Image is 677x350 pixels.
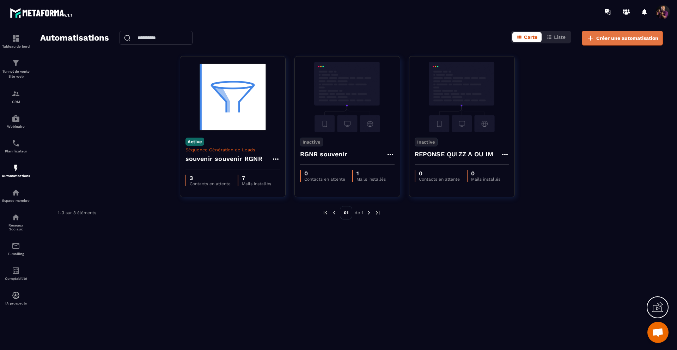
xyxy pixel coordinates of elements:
[512,32,542,42] button: Carte
[242,175,271,181] p: 7
[10,6,73,19] img: logo
[300,62,395,132] img: automation-background
[2,100,30,104] p: CRM
[524,34,537,40] span: Carte
[374,210,381,216] img: next
[304,177,345,182] p: Contacts en attente
[2,125,30,128] p: Webinaire
[2,183,30,208] a: automationsautomationsEspace membre
[2,84,30,109] a: formationformationCRM
[415,149,494,159] h4: REPONSE QUIZZ A OU IM
[300,149,348,159] h4: RGNR souvenir
[58,210,96,215] p: 1-3 sur 3 éléments
[185,147,280,152] p: Séquence Génération de Leads
[185,62,280,132] img: automation-background
[331,210,337,216] img: prev
[419,177,460,182] p: Contacts en attente
[2,29,30,54] a: formationformationTableau de bord
[12,34,20,43] img: formation
[2,134,30,158] a: schedulerschedulerPlanificateur
[185,154,262,164] h4: souvenir souvenir RGNR
[647,322,669,343] div: Ouvrir le chat
[2,44,30,48] p: Tableau de bord
[12,59,20,67] img: formation
[12,242,20,250] img: email
[415,138,438,146] p: Inactive
[304,170,345,177] p: 0
[355,210,363,216] p: de 1
[471,177,500,182] p: Mails installés
[2,158,30,183] a: automationsautomationsAutomatisations
[12,266,20,275] img: accountant
[596,35,658,42] span: Créer une automatisation
[322,210,329,216] img: prev
[2,236,30,261] a: emailemailE-mailing
[366,210,372,216] img: next
[2,252,30,256] p: E-mailing
[2,109,30,134] a: automationsautomationsWebinaire
[2,223,30,231] p: Réseaux Sociaux
[300,138,323,146] p: Inactive
[12,188,20,197] img: automations
[2,277,30,280] p: Comptabilité
[12,164,20,172] img: automations
[356,170,386,177] p: 1
[40,31,109,46] h2: Automatisations
[12,139,20,147] img: scheduler
[2,149,30,153] p: Planificateur
[190,175,231,181] p: 3
[190,181,231,186] p: Contacts en attente
[340,206,352,219] p: 01
[554,34,566,40] span: Liste
[582,31,663,46] button: Créer une automatisation
[356,177,386,182] p: Mails installés
[2,174,30,178] p: Automatisations
[419,170,460,177] p: 0
[2,208,30,236] a: social-networksocial-networkRéseaux Sociaux
[12,213,20,222] img: social-network
[12,114,20,123] img: automations
[12,90,20,98] img: formation
[2,54,30,84] a: formationformationTunnel de vente Site web
[242,181,271,186] p: Mails installés
[415,62,509,132] img: automation-background
[542,32,570,42] button: Liste
[12,291,20,300] img: automations
[2,199,30,203] p: Espace membre
[2,301,30,305] p: IA prospects
[2,261,30,286] a: accountantaccountantComptabilité
[471,170,500,177] p: 0
[2,69,30,79] p: Tunnel de vente Site web
[185,138,204,146] p: Active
